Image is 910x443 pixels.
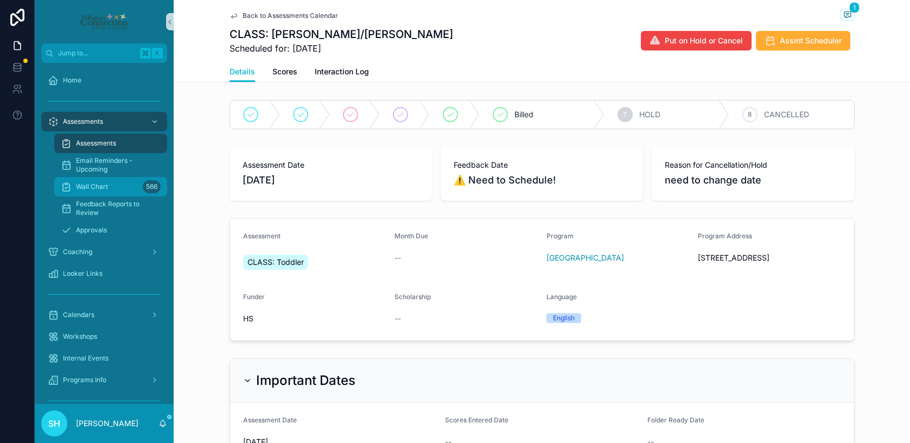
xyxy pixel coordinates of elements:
[63,269,103,278] span: Looker Links
[54,199,167,218] a: Feedback Reports to Review
[35,63,174,404] div: scrollable content
[41,242,167,262] a: Coaching
[546,252,624,263] a: [GEOGRAPHIC_DATA]
[272,62,297,84] a: Scores
[230,11,338,20] a: Back to Assessments Calendar
[315,66,369,77] span: Interaction Log
[647,416,704,424] span: Folder Ready Date
[243,416,297,424] span: Assessment Date
[394,252,401,263] span: --
[841,9,855,22] button: 1
[665,160,841,170] span: Reason for Cancellation/Hold
[641,31,752,50] button: Put on Hold or Cancel
[315,62,369,84] a: Interaction Log
[63,117,103,126] span: Assessments
[394,313,401,324] span: --
[54,177,167,197] a: Wall Chart566
[243,11,338,20] span: Back to Assessments Calendar
[63,248,92,256] span: Coaching
[230,42,453,55] span: Scheduled for: [DATE]
[41,71,167,90] a: Home
[41,370,167,390] a: Programs Info
[780,35,842,46] span: Assmt Scheduler
[454,160,630,170] span: Feedback Date
[698,232,752,240] span: Program Address
[230,66,255,77] span: Details
[63,376,106,384] span: Programs Info
[243,173,419,188] span: [DATE]
[514,109,533,120] span: Billed
[546,232,574,240] span: Program
[394,293,431,301] span: Scholarship
[41,305,167,325] a: Calendars
[454,173,630,188] span: ⚠️ Need to Schedule!
[41,264,167,283] a: Looker Links
[48,417,60,430] span: SH
[76,139,116,148] span: Assessments
[143,180,161,193] div: 566
[546,293,577,301] span: Language
[445,416,508,424] span: Scores Entered Date
[41,327,167,346] a: Workshops
[243,232,281,240] span: Assessment
[80,13,128,30] img: App logo
[54,155,167,175] a: Email Reminders - Upcoming
[63,354,109,363] span: Internal Events
[748,110,752,119] span: 8
[243,313,386,324] span: HS
[41,349,167,368] a: Internal Events
[243,160,419,170] span: Assessment Date
[256,372,355,389] h2: Important Dates
[247,257,304,268] span: CLASS: Toddler
[63,332,97,341] span: Workshops
[58,49,136,58] span: Jump to...
[54,220,167,240] a: Approvals
[623,110,627,119] span: 7
[76,200,156,217] span: Feedback Reports to Review
[394,232,428,240] span: Month Due
[230,62,255,83] a: Details
[76,156,156,174] span: Email Reminders - Upcoming
[756,31,850,50] button: Assmt Scheduler
[665,35,743,46] span: Put on Hold or Cancel
[76,182,108,191] span: Wall Chart
[76,418,138,429] p: [PERSON_NAME]
[764,109,809,120] span: CANCELLED
[849,2,860,13] span: 1
[41,112,167,131] a: Assessments
[243,293,265,301] span: Funder
[665,173,841,188] span: need to change date
[230,27,453,42] h1: CLASS: [PERSON_NAME]/[PERSON_NAME]
[63,76,81,85] span: Home
[54,134,167,153] a: Assessments
[553,313,575,323] div: English
[76,226,107,235] span: Approvals
[41,43,167,63] button: Jump to...K
[272,66,297,77] span: Scores
[698,252,841,263] span: [STREET_ADDRESS]
[63,311,94,319] span: Calendars
[639,109,660,120] span: HOLD
[153,49,162,58] span: K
